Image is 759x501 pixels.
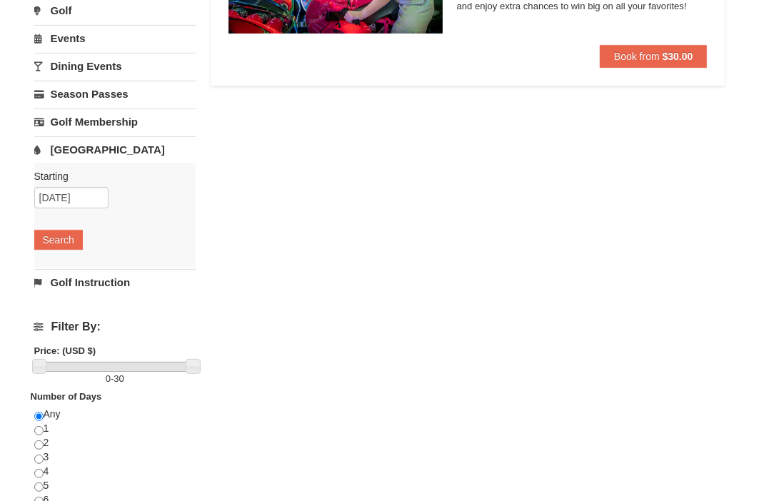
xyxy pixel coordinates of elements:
[31,391,102,402] strong: Number of Days
[34,25,196,51] a: Events
[34,320,196,333] h4: Filter By:
[34,269,196,295] a: Golf Instruction
[34,169,186,183] label: Starting
[663,51,693,62] strong: $30.00
[106,373,111,384] span: 0
[114,373,124,384] span: 30
[34,53,196,79] a: Dining Events
[614,51,660,62] span: Book from
[34,372,196,386] label: -
[600,45,708,68] button: Book from $30.00
[34,108,196,135] a: Golf Membership
[34,230,83,250] button: Search
[34,136,196,163] a: [GEOGRAPHIC_DATA]
[34,345,96,356] strong: Price: (USD $)
[34,81,196,107] a: Season Passes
